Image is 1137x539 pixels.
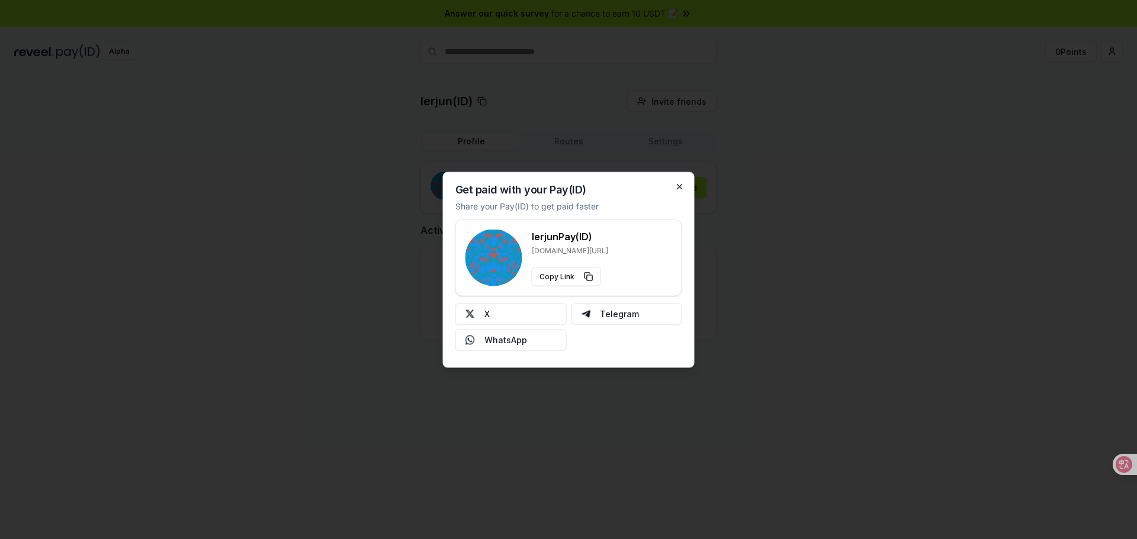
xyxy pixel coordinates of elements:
button: X [455,303,567,324]
button: Copy Link [532,267,601,286]
img: X [465,309,475,318]
img: Whatsapp [465,335,475,344]
button: WhatsApp [455,329,567,350]
button: Telegram [571,303,682,324]
img: Telegram [581,309,590,318]
p: [DOMAIN_NAME][URL] [532,246,608,255]
h3: lerjun Pay(ID) [532,229,608,243]
h2: Get paid with your Pay(ID) [455,184,586,195]
p: Share your Pay(ID) to get paid faster [455,199,599,212]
